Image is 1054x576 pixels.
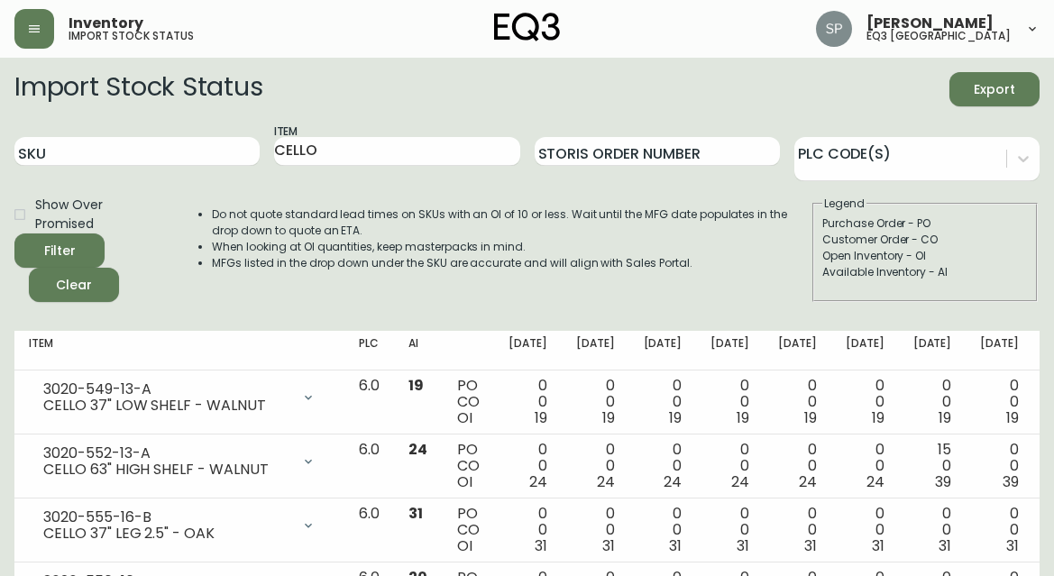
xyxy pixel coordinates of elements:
button: Clear [29,268,119,302]
div: 3020-549-13-ACELLO 37" LOW SHELF - WALNUT [29,378,330,417]
div: 0 0 [576,378,615,426]
span: 19 [872,407,884,428]
span: 19 [602,407,615,428]
span: 31 [602,535,615,556]
div: 0 0 [980,506,1019,554]
span: 24 [664,471,682,492]
th: [DATE] [629,331,697,370]
div: 0 0 [846,442,884,490]
div: PO CO [457,378,480,426]
span: 31 [939,535,951,556]
div: 0 0 [644,442,683,490]
td: 6.0 [344,434,394,498]
div: 0 0 [509,378,547,426]
th: AI [394,331,443,370]
div: Open Inventory - OI [822,248,1028,264]
span: 19 [737,407,749,428]
span: Show Over Promised [35,196,161,233]
li: Do not quote standard lead times on SKUs with an OI of 10 or less. Wait until the MFG date popula... [212,206,811,239]
span: 24 [731,471,749,492]
div: 0 0 [980,378,1019,426]
div: Purchase Order - PO [822,215,1028,232]
button: Filter [14,233,105,268]
li: MFGs listed in the drop down under the SKU are accurate and will align with Sales Portal. [212,255,811,271]
th: [DATE] [696,331,764,370]
span: 31 [1006,535,1019,556]
span: 31 [872,535,884,556]
span: 19 [804,407,817,428]
span: 19 [535,407,547,428]
legend: Legend [822,196,866,212]
th: [DATE] [899,331,967,370]
span: 19 [1006,407,1019,428]
span: OI [457,471,472,492]
div: 0 0 [576,442,615,490]
div: Customer Order - CO [822,232,1028,248]
th: Item [14,331,344,370]
h5: eq3 [GEOGRAPHIC_DATA] [866,31,1011,41]
h2: Import Stock Status [14,72,262,106]
div: 0 0 [710,506,749,554]
span: Clear [43,274,105,297]
span: 24 [597,471,615,492]
div: 3020-555-16-B [43,509,290,526]
span: [PERSON_NAME] [866,16,994,31]
span: 31 [535,535,547,556]
div: 0 0 [846,378,884,426]
th: [DATE] [966,331,1033,370]
div: 3020-552-13-A [43,445,290,462]
span: 31 [804,535,817,556]
span: Inventory [69,16,143,31]
div: 0 0 [576,506,615,554]
span: 24 [408,439,427,460]
div: 0 0 [509,442,547,490]
div: 15 0 [913,442,952,490]
span: 19 [669,407,682,428]
div: 0 0 [710,378,749,426]
span: OI [457,535,472,556]
span: 31 [669,535,682,556]
th: [DATE] [562,331,629,370]
div: PO CO [457,506,480,554]
span: 31 [737,535,749,556]
li: When looking at OI quantities, keep masterpacks in mind. [212,239,811,255]
th: PLC [344,331,394,370]
div: 0 0 [509,506,547,554]
div: 3020-549-13-A [43,381,290,398]
div: 0 0 [846,506,884,554]
td: 6.0 [344,498,394,562]
span: 19 [939,407,951,428]
span: 39 [935,471,951,492]
span: OI [457,407,472,428]
img: 25c0ecf8c5ed261b7fd55956ee48612f [816,11,852,47]
div: 0 0 [778,442,817,490]
div: 3020-552-13-ACELLO 63" HIGH SHELF - WALNUT [29,442,330,481]
div: PO CO [457,442,480,490]
div: 3020-555-16-BCELLO 37" LEG 2.5" - OAK [29,506,330,545]
span: 24 [529,471,547,492]
div: 0 0 [644,506,683,554]
span: 39 [1003,471,1019,492]
div: 0 0 [913,506,952,554]
button: Export [949,72,1040,106]
div: CELLO 37" LEG 2.5" - OAK [43,526,290,542]
div: Available Inventory - AI [822,264,1028,280]
span: 24 [866,471,884,492]
div: 0 0 [778,378,817,426]
div: 0 0 [778,506,817,554]
span: 31 [408,503,423,524]
div: 0 0 [644,378,683,426]
td: 6.0 [344,370,394,434]
span: Export [964,78,1025,101]
th: [DATE] [831,331,899,370]
div: CELLO 63" HIGH SHELF - WALNUT [43,462,290,478]
div: 0 0 [980,442,1019,490]
div: 0 0 [710,442,749,490]
th: [DATE] [494,331,562,370]
div: CELLO 37" LOW SHELF - WALNUT [43,398,290,414]
th: [DATE] [764,331,831,370]
span: 24 [799,471,817,492]
img: logo [494,13,561,41]
span: 19 [408,375,424,396]
h5: import stock status [69,31,194,41]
